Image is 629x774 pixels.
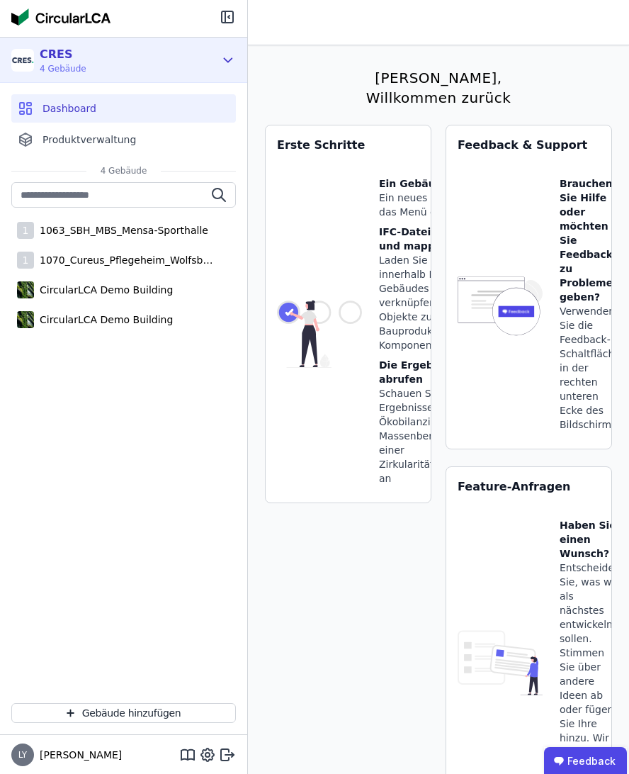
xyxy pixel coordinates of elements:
[446,125,611,165] div: Feedback & Support
[379,386,505,486] div: Schauen Sie sich Ergebnisse zu einer Ökobilanzierung, einer Massenberechnung und einer Zirkularit...
[42,101,96,116] span: Dashboard
[17,252,34,269] div: 1
[17,222,34,239] div: 1
[40,46,86,63] div: CRES
[34,748,122,762] span: [PERSON_NAME]
[17,308,34,331] img: CircularLCA Demo Building
[34,313,173,327] div: CircularLCA Demo Building
[266,125,431,165] div: Erste Schritte
[379,225,505,253] div: IFC-Datei hochladen und mappen
[34,283,173,297] div: CircularLCA Demo Building
[366,88,511,108] div: Willkommen zurück
[17,279,34,301] img: CircularLCA Demo Building
[379,253,505,352] div: Laden Sie eine IFC-Datei innerhalb Ihres Gebäudes hoch und verknüpfen Sie ihre Objekte zu Bauprod...
[11,9,110,26] img: Concular
[11,49,34,72] img: CRES
[446,467,611,507] div: Feature-Anfragen
[379,176,505,191] div: Ein Gebäude erstellen
[560,176,620,304] div: Brauchen Sie Hilfe oder möchten Sie Feedback zu Problemen geben?
[34,223,208,237] div: 1063_SBH_MBS_Mensa-Sporthalle
[40,63,86,74] span: 4 Gebäude
[11,703,236,723] button: Gebäude hinzufügen
[86,165,161,176] span: 4 Gebäude
[18,751,27,759] span: LY
[366,68,511,88] div: [PERSON_NAME],
[42,133,136,147] span: Produktverwaltung
[560,518,620,561] div: Haben Sie einen Wunsch?
[458,176,543,437] img: feedback-icon-HCTs5lye.svg
[560,304,620,432] div: Verwenden Sie die Feedback-Schaltfläche in der rechten unteren Ecke des Bildschirms.
[379,358,505,386] div: Die Ergebnisse abrufen
[379,191,505,219] div: Ein neues Gebäude über das Menü erstellen
[34,253,218,267] div: 1070_Cureus_Pflegeheim_Wolfsbüttel
[277,176,362,491] img: getting_started_tile-DrF_GRSv.svg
